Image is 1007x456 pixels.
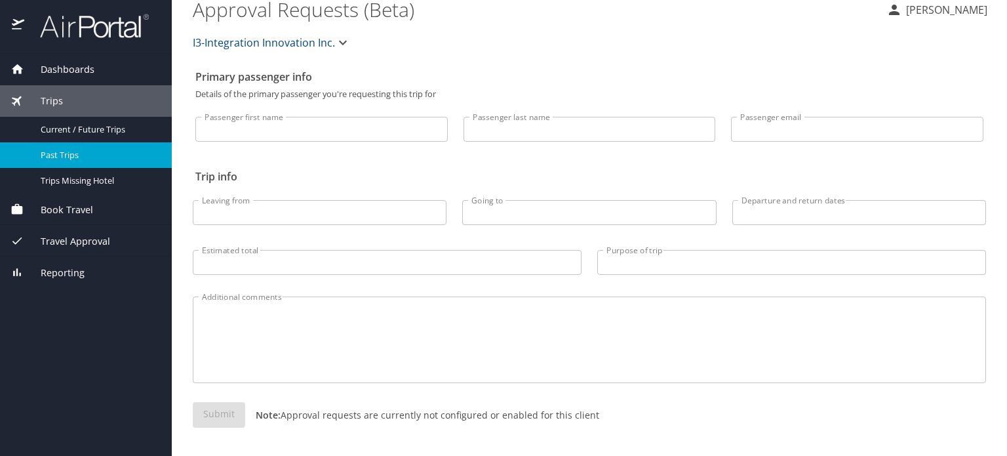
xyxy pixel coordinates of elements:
[24,266,85,280] span: Reporting
[195,66,983,87] h2: Primary passenger info
[41,175,156,187] span: Trips Missing Hotel
[256,409,281,421] strong: Note:
[24,234,110,249] span: Travel Approval
[24,62,94,77] span: Dashboards
[41,149,156,161] span: Past Trips
[188,30,356,56] button: I3-Integration Innovation Inc.
[902,2,987,18] p: [PERSON_NAME]
[24,94,63,108] span: Trips
[12,13,26,39] img: icon-airportal.png
[41,123,156,136] span: Current / Future Trips
[195,166,983,187] h2: Trip info
[26,13,149,39] img: airportal-logo.png
[193,33,335,52] span: I3-Integration Innovation Inc.
[24,203,93,217] span: Book Travel
[195,90,983,98] p: Details of the primary passenger you're requesting this trip for
[245,408,599,422] p: Approval requests are currently not configured or enabled for this client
